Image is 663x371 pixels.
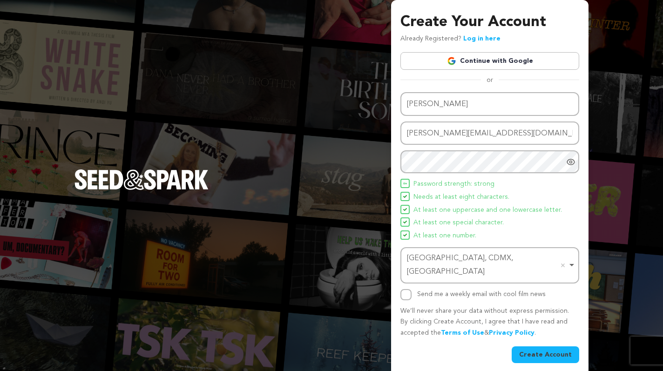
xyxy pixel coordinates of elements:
a: Terms of Use [441,330,484,336]
img: Seed&Spark Icon [403,182,407,185]
h3: Create Your Account [400,11,579,34]
label: Send me a weekly email with cool film news [417,291,546,297]
input: Email address [400,121,579,145]
img: Seed&Spark Icon [403,195,407,198]
img: Seed&Spark Icon [403,208,407,211]
img: Seed&Spark Logo [74,169,209,190]
button: Create Account [512,346,579,363]
img: Seed&Spark Icon [403,220,407,224]
span: Password strength: strong [413,179,494,190]
span: At least one uppercase and one lowercase letter. [413,205,562,216]
a: Continue with Google [400,52,579,70]
input: Name [400,92,579,116]
a: Show password as plain text. Warning: this will display your password on the screen. [566,157,575,167]
div: [GEOGRAPHIC_DATA], CDMX, [GEOGRAPHIC_DATA] [407,252,567,279]
span: At least one special character. [413,217,504,229]
img: Google logo [447,56,456,66]
button: Remove item: 'ChIJB3UJ2yYAzoURQeheJnYQBlQ' [558,261,568,270]
span: or [481,75,499,85]
span: At least one number. [413,230,476,242]
p: We’ll never share your data without express permission. By clicking Create Account, I agree that ... [400,306,579,339]
a: Log in here [463,35,501,42]
img: Seed&Spark Icon [403,233,407,237]
p: Already Registered? [400,34,501,45]
span: Needs at least eight characters. [413,192,509,203]
a: Privacy Policy [489,330,534,336]
a: Seed&Spark Homepage [74,169,209,209]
